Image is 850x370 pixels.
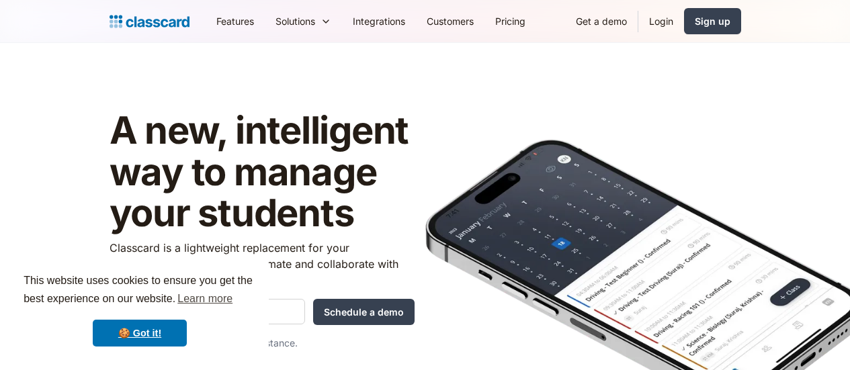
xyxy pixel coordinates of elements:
div: cookieconsent [11,260,269,359]
p: Classcard is a lightweight replacement for your spreadsheets to organize, automate and collaborat... [110,240,415,288]
a: learn more about cookies [175,289,235,309]
h1: A new, intelligent way to manage your students [110,110,415,234]
a: Customers [416,6,484,36]
a: Login [638,6,684,36]
a: Logo [110,12,189,31]
a: Pricing [484,6,536,36]
a: Sign up [684,8,741,34]
div: Solutions [275,14,315,28]
a: Get a demo [565,6,638,36]
span: This website uses cookies to ensure you get the best experience on our website. [24,273,256,309]
a: Integrations [342,6,416,36]
input: Schedule a demo [313,299,415,325]
a: Features [206,6,265,36]
div: Sign up [695,14,730,28]
div: Solutions [265,6,342,36]
a: dismiss cookie message [93,320,187,346]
